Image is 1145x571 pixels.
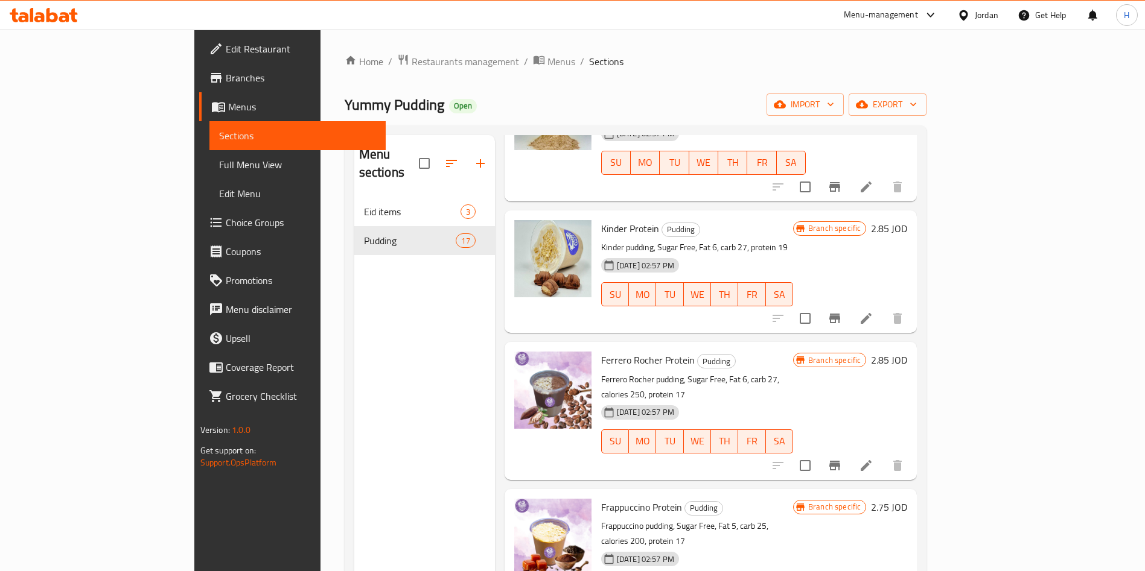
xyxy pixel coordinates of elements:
[514,220,592,297] img: Kinder Protein
[547,54,575,69] span: Menus
[226,273,376,288] span: Promotions
[660,151,689,175] button: TU
[199,208,386,237] a: Choice Groups
[226,244,376,259] span: Coupons
[858,97,917,112] span: export
[589,54,624,69] span: Sections
[803,222,866,234] span: Branch specific
[685,501,722,515] span: Pudding
[226,215,376,230] span: Choice Groups
[601,372,793,402] p: Ferrero Rocher pudding, Sugar Free, Fat 6, carb 27, calories 250, protein 17
[612,554,679,565] span: [DATE] 02:57 PM
[601,351,695,369] span: Ferrero Rocher Protein
[199,266,386,295] a: Promotions
[345,54,927,69] nav: breadcrumb
[607,432,624,450] span: SU
[661,432,678,450] span: TU
[718,151,747,175] button: TH
[226,302,376,317] span: Menu disclaimer
[793,453,818,478] span: Select to update
[766,429,793,453] button: SA
[777,151,806,175] button: SA
[345,91,444,118] span: Yummy Pudding
[514,352,592,429] img: Ferrero Rocher Protein
[219,186,376,201] span: Edit Menu
[767,93,844,116] button: import
[820,304,849,333] button: Branch-specific-item
[533,54,575,69] a: Menus
[199,382,386,411] a: Grocery Checklist
[684,282,711,306] button: WE
[859,311,873,326] a: Edit menu item
[711,429,738,453] button: TH
[199,324,386,353] a: Upsell
[226,331,376,345] span: Upsell
[629,282,656,306] button: MO
[883,172,912,201] button: delete
[859,180,873,194] a: Edit menu item
[461,204,476,219] div: items
[698,355,735,368] span: Pudding
[883,304,912,333] button: delete
[871,499,907,516] h6: 2.75 JOD
[209,121,386,150] a: Sections
[743,432,761,450] span: FR
[771,286,788,303] span: SA
[232,422,250,438] span: 1.0.0
[607,154,626,171] span: SU
[636,154,655,171] span: MO
[859,458,873,473] a: Edit menu item
[199,63,386,92] a: Branches
[449,101,477,111] span: Open
[689,151,718,175] button: WE
[634,286,651,303] span: MO
[738,282,765,306] button: FR
[871,352,907,368] h6: 2.85 JOD
[226,389,376,403] span: Grocery Checklist
[612,406,679,418] span: [DATE] 02:57 PM
[397,54,519,69] a: Restaurants management
[820,172,849,201] button: Branch-specific-item
[199,295,386,324] a: Menu disclaimer
[601,151,631,175] button: SU
[524,54,528,69] li: /
[607,286,624,303] span: SU
[747,151,776,175] button: FR
[226,42,376,56] span: Edit Restaurant
[200,422,230,438] span: Version:
[662,222,700,237] div: Pudding
[199,353,386,382] a: Coverage Report
[580,54,584,69] li: /
[456,235,474,247] span: 17
[199,34,386,63] a: Edit Restaurant
[601,519,793,549] p: Frappuccino pudding, Sugar Free, Fat 5, carb 25, calories 200, protein 17
[684,429,711,453] button: WE
[738,429,765,453] button: FR
[743,286,761,303] span: FR
[412,151,437,176] span: Select all sections
[723,154,742,171] span: TH
[716,432,733,450] span: TH
[849,93,927,116] button: export
[694,154,713,171] span: WE
[226,360,376,374] span: Coverage Report
[601,240,793,255] p: Kinder pudding, Sugar Free, Fat 6, carb 27, protein 19
[228,99,376,114] span: Menus
[634,432,651,450] span: MO
[752,154,771,171] span: FR
[219,128,376,143] span: Sections
[461,206,475,218] span: 3
[689,432,706,450] span: WE
[689,286,706,303] span: WE
[449,99,477,113] div: Open
[226,71,376,85] span: Branches
[364,233,456,248] span: Pudding
[771,432,788,450] span: SA
[354,192,495,260] nav: Menu sections
[456,233,475,248] div: items
[656,429,683,453] button: TU
[209,150,386,179] a: Full Menu View
[209,179,386,208] a: Edit Menu
[466,149,495,178] button: Add section
[883,451,912,480] button: delete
